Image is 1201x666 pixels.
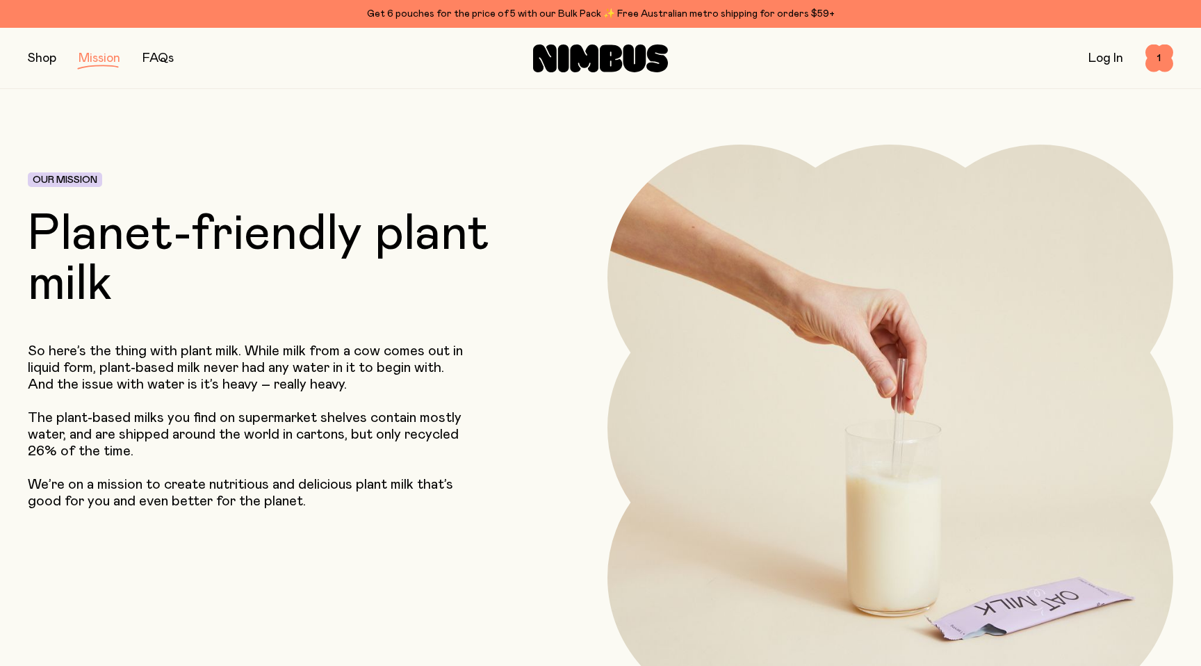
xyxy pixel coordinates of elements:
[1145,44,1173,72] button: 1
[33,175,97,185] span: Our Mission
[28,209,497,309] h1: Planet-friendly plant milk
[79,52,120,65] a: Mission
[28,409,464,460] p: The plant-based milks you find on supermarket shelves contain mostly water, and are shipped aroun...
[142,52,174,65] a: FAQs
[1088,52,1123,65] a: Log In
[28,6,1173,22] div: Get 6 pouches for the price of 5 with our Bulk Pack ✨ Free Australian metro shipping for orders $59+
[28,343,464,393] p: So here’s the thing with plant milk. While milk from a cow comes out in liquid form, plant-based ...
[28,476,464,510] p: We’re on a mission to create nutritious and delicious plant milk that’s good for you and even bet...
